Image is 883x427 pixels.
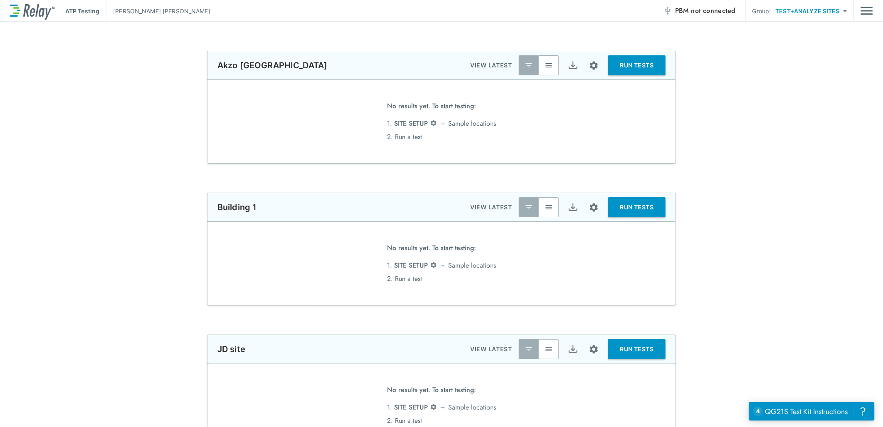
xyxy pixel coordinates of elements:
p: [PERSON_NAME] [PERSON_NAME] [113,7,210,15]
span: SITE SETUP [394,402,428,412]
img: Export Icon [568,344,578,355]
li: 2. Run a test [387,272,496,285]
img: Latest [525,203,533,211]
li: 1. → Sample locations [387,259,496,272]
img: LuminUltra Relay [10,2,55,20]
button: Site setup [583,196,605,218]
p: ATP Testing [65,7,99,15]
p: Group: [752,7,771,15]
button: Site setup [583,55,605,77]
p: VIEW LATEST [470,202,512,212]
img: Offline Icon [663,7,672,15]
img: View All [545,203,553,211]
img: Export Icon [568,60,578,71]
span: PBM [675,5,735,17]
img: View All [545,61,553,70]
img: Settings Icon [430,403,437,411]
span: not connected [691,6,735,15]
button: Export [563,197,583,217]
p: VIEW LATEST [470,60,512,70]
img: Latest [525,345,533,353]
li: 1. → Sample locations [387,117,496,130]
img: Latest [525,61,533,70]
span: No results yet. To start testing: [387,241,476,259]
button: RUN TESTS [608,197,666,217]
img: Settings Icon [589,202,599,213]
p: Building 1 [217,202,257,212]
img: Export Icon [568,202,578,213]
img: Settings Icon [430,261,437,269]
p: VIEW LATEST [470,344,512,354]
span: SITE SETUP [394,119,428,128]
button: Main menu [861,3,873,19]
img: Settings Icon [589,60,599,71]
button: RUN TESTS [608,339,666,359]
img: Settings Icon [589,344,599,355]
button: RUN TESTS [608,55,666,75]
img: Drawer Icon [861,3,873,19]
button: Site setup [583,338,605,360]
span: No results yet. To start testing: [387,383,476,401]
span: SITE SETUP [394,261,428,270]
button: Export [563,339,583,359]
iframe: Resource center [749,402,875,421]
span: No results yet. To start testing: [387,99,476,117]
p: JD site [217,344,245,354]
img: View All [545,345,553,353]
li: 2. Run a test [387,130,496,144]
li: 1. → Sample locations [387,401,496,414]
button: Export [563,55,583,75]
button: PBM not connected [660,2,739,19]
img: Settings Icon [430,119,437,127]
p: Akzo [GEOGRAPHIC_DATA] [217,60,327,70]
